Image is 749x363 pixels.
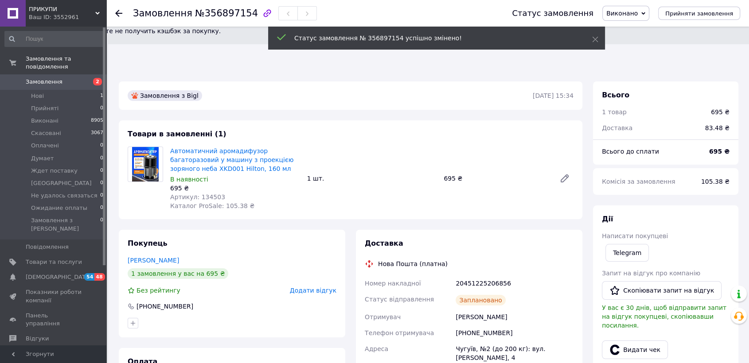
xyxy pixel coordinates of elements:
div: Повернутися назад [115,9,122,18]
div: 1 шт. [304,172,441,185]
span: 0 [100,216,103,232]
span: 0 [100,154,103,162]
span: Статус відправлення [365,296,434,303]
span: 48 [94,273,105,281]
span: Прийняті [31,104,59,112]
span: Без рейтингу [137,287,180,294]
div: Статус замовлення [512,9,593,18]
span: Не удалось связаться [31,192,97,200]
span: Нові [31,92,44,100]
span: Доставка [602,124,632,131]
span: Телефон отримувача [365,329,434,336]
span: Додати відгук [290,287,336,294]
span: В наявності [170,176,208,183]
button: Видати чек [602,340,668,359]
div: 695 ₴ [170,184,300,193]
span: Запит на відгук про компанію [602,270,700,277]
img: Автоматичний аромадифузор багаторазовий у машину з проекцією зоряного неба XKD001 Hilton, 160 мл [132,147,158,181]
span: Замовлення [133,8,192,19]
span: [DEMOGRAPHIC_DATA] [26,273,91,281]
span: Замовлення з [PERSON_NAME] [31,216,100,232]
a: Telegram [605,244,649,262]
span: Ждет поставку [31,167,78,175]
div: Статус замовлення № 356897154 успішно змінено! [294,34,570,42]
span: Замовлення [26,78,62,86]
span: Комісія за замовлення [602,178,675,185]
a: [PERSON_NAME] [128,257,179,264]
span: [GEOGRAPHIC_DATA] [31,179,92,187]
span: Адреса [365,345,388,352]
span: Доставка [365,239,403,247]
span: Виконано [606,10,638,17]
span: Показники роботи компанії [26,288,82,304]
span: Замовлення та повідомлення [26,55,106,71]
div: Нова Пошта (платна) [376,259,450,268]
input: Пошук [4,31,104,47]
div: [PHONE_NUMBER] [136,302,194,311]
div: [PERSON_NAME] [454,309,575,325]
span: ПРИКУПИ [29,5,95,13]
span: 3067 [91,129,103,137]
span: У вас є 30 днів, щоб відправити запит на відгук покупцеві, скопіювавши посилання. [602,304,726,329]
div: Заплановано [456,295,506,305]
span: Всього до сплати [602,148,659,155]
span: Номер накладної [365,280,421,287]
span: Відгуки [26,335,49,343]
span: 54 [84,273,94,281]
span: Скасовані [31,129,61,137]
time: [DATE] 15:34 [533,92,573,99]
span: 0 [100,167,103,175]
span: Товари та послуги [26,258,82,266]
span: Панель управління [26,312,82,328]
span: 105.38 ₴ [701,178,729,185]
span: Повідомлення [26,243,69,251]
div: [PHONE_NUMBER] [454,325,575,341]
span: 0 [100,104,103,112]
span: 1 товар [602,108,627,116]
span: Отримувач [365,313,401,321]
button: Прийняти замовлення [658,7,740,20]
button: Скопіювати запит на відгук [602,281,722,300]
span: 8905 [91,117,103,125]
div: 695 ₴ [440,172,552,185]
span: Всього [602,91,629,99]
span: 0 [100,204,103,212]
div: Замовлення з Bigl [128,90,202,101]
a: Редагувати [556,170,573,187]
b: 695 ₴ [709,148,729,155]
span: Каталог ProSale: 105.38 ₴ [170,202,254,209]
span: 1 [100,92,103,100]
span: Покупець [128,239,168,247]
span: 0 [100,192,103,200]
span: Оплачені [31,142,59,150]
span: Виконані [31,117,59,125]
span: 0 [100,142,103,150]
span: Товари в замовленні (1) [128,130,226,138]
span: №356897154 [195,8,258,19]
span: Ожидание оплаты [31,204,87,212]
div: 695 ₴ [711,108,729,116]
span: Написати покупцеві [602,232,668,239]
span: Дії [602,215,613,223]
div: 20451225206856 [454,275,575,291]
span: Прийняти замовлення [665,10,733,17]
div: 1 замовлення у вас на 695 ₴ [128,268,228,279]
span: Артикул: 134503 [170,193,225,201]
div: Ваш ID: 3552961 [29,13,106,21]
span: Думает [31,154,54,162]
span: 2 [93,78,102,85]
div: 83.48 ₴ [700,118,735,138]
span: 0 [100,179,103,187]
a: Автоматичний аромадифузор багаторазовий у машину з проекцією зоряного неба XKD001 Hilton, 160 мл [170,147,293,172]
